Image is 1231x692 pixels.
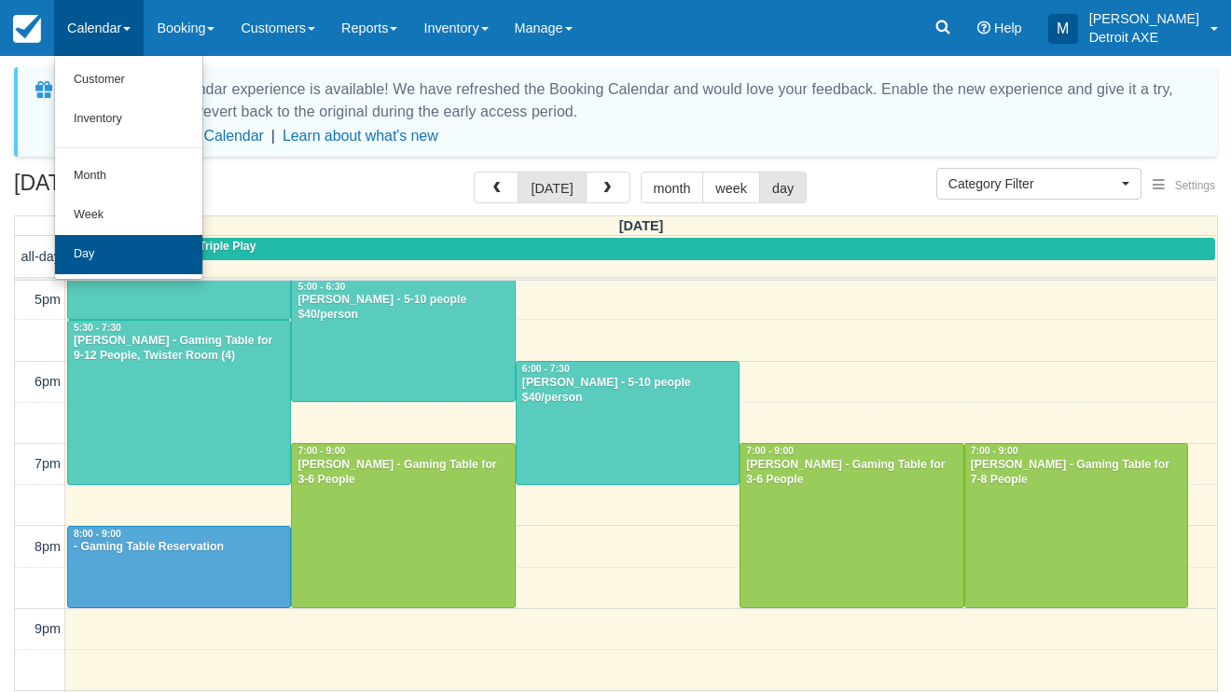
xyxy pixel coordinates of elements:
a: 8:00 - 9:00- Gaming Table Reservation [67,526,291,608]
a: 7:00 - 9:00[PERSON_NAME] - Gaming Table for 7-8 People [964,443,1188,608]
div: M [1048,14,1078,44]
button: month [641,172,704,203]
span: 5:00 - 6:30 [297,282,345,292]
span: [DATE] [619,218,664,233]
h2: [DATE] [14,172,250,206]
a: Day [55,235,202,274]
span: 5pm [35,292,61,307]
span: 8pm [35,539,61,554]
a: 5:30 - 7:30[PERSON_NAME] - Gaming Table for 9-12 People, Twister Room (4) [67,320,291,485]
a: [PERSON_NAME] - the Triple Play [67,238,1215,260]
span: 7:00 - 9:00 [297,446,345,456]
div: - Gaming Table Reservation [73,540,285,555]
img: checkfront-main-nav-mini-logo.png [13,15,41,43]
span: Help [994,21,1022,35]
div: A new Booking Calendar experience is available! We have refreshed the Booking Calendar and would ... [62,78,1195,123]
button: [DATE] [518,172,586,203]
p: [PERSON_NAME] [1089,9,1199,28]
span: | [271,128,275,144]
p: Detroit AXE [1089,28,1199,47]
div: [PERSON_NAME] - 5-10 people $40/person [521,376,734,406]
div: [PERSON_NAME] - Gaming Table for 7-8 People [970,458,1183,488]
button: Settings [1141,173,1226,200]
a: Learn about what's new [283,128,438,144]
button: day [759,172,807,203]
span: 7pm [35,456,61,471]
button: Category Filter [936,168,1141,200]
a: 6:00 - 7:30[PERSON_NAME] - 5-10 people $40/person [516,361,740,485]
div: [PERSON_NAME] - Gaming Table for 3-6 People [745,458,958,488]
button: week [702,172,760,203]
div: [PERSON_NAME] - Gaming Table for 9-12 People, Twister Room (4) [73,334,285,364]
i: Help [977,21,990,35]
span: Settings [1175,179,1215,192]
span: Category Filter [948,174,1117,193]
a: Week [55,196,202,235]
span: 6:00 - 7:30 [522,364,570,374]
a: Customer [55,61,202,100]
span: 6pm [35,374,61,389]
a: Inventory [55,100,202,139]
div: [PERSON_NAME] - Gaming Table for 3-6 People [297,458,509,488]
span: 8:00 - 9:00 [74,529,121,539]
span: 9pm [35,621,61,636]
div: [PERSON_NAME] - 5-10 people $40/person [297,293,509,323]
a: Month [55,157,202,196]
span: 7:00 - 9:00 [746,446,794,456]
a: 7:00 - 9:00[PERSON_NAME] - Gaming Table for 3-6 People [291,443,515,608]
span: 5:30 - 7:30 [74,323,121,333]
a: 5:00 - 6:30[PERSON_NAME] - 5-10 people $40/person [291,279,515,403]
a: 7:00 - 9:00[PERSON_NAME] - Gaming Table for 3-6 People [740,443,963,608]
span: 7:00 - 9:00 [971,446,1018,456]
ul: Calendar [54,56,203,280]
button: Enable New Booking Calendar [62,127,264,145]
